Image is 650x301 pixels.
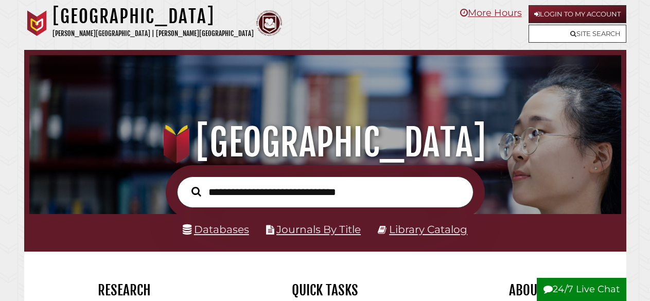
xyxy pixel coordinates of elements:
[529,25,626,43] a: Site Search
[24,10,50,36] img: Calvin University
[529,5,626,23] a: Login to My Account
[433,281,619,299] h2: About
[191,186,201,197] i: Search
[186,184,206,199] button: Search
[32,281,217,299] h2: Research
[256,10,282,36] img: Calvin Theological Seminary
[183,223,249,236] a: Databases
[52,28,254,40] p: [PERSON_NAME][GEOGRAPHIC_DATA] | [PERSON_NAME][GEOGRAPHIC_DATA]
[233,281,418,299] h2: Quick Tasks
[276,223,361,236] a: Journals By Title
[52,5,254,28] h1: [GEOGRAPHIC_DATA]
[389,223,467,236] a: Library Catalog
[39,120,611,165] h1: [GEOGRAPHIC_DATA]
[460,7,522,19] a: More Hours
